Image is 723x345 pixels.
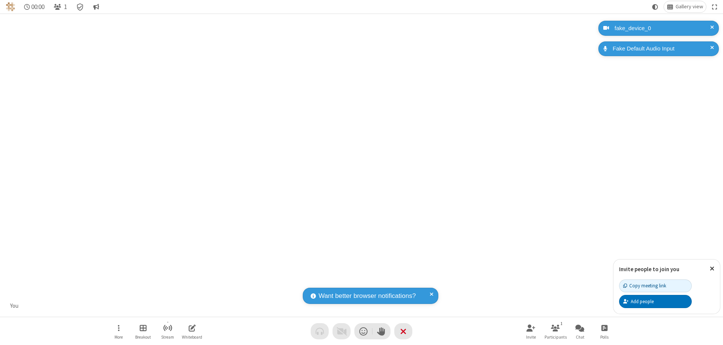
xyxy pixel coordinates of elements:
[50,1,70,12] button: Open participant list
[526,335,536,339] span: Invite
[319,291,416,301] span: Want better browser notifications?
[569,321,591,342] button: Open chat
[31,3,44,11] span: 00:00
[619,295,692,308] button: Add people
[21,1,48,12] div: Timer
[610,44,713,53] div: Fake Default Audio Input
[6,2,15,11] img: QA Selenium DO NOT DELETE OR CHANGE
[520,321,542,342] button: Invite participants (⌘+Shift+I)
[354,323,372,339] button: Send a reaction
[593,321,616,342] button: Open poll
[576,335,584,339] span: Chat
[612,24,713,33] div: fake_device_0
[73,1,87,12] div: Meeting details Encryption enabled
[704,260,720,278] button: Close popover
[394,323,412,339] button: End or leave meeting
[544,321,567,342] button: Open participant list
[181,321,203,342] button: Open shared whiteboard
[90,1,102,12] button: Conversation
[545,335,567,339] span: Participants
[107,321,130,342] button: Open menu
[623,282,666,289] div: Copy meeting link
[114,335,123,339] span: More
[619,279,692,292] button: Copy meeting link
[161,335,174,339] span: Stream
[8,302,21,310] div: You
[676,4,703,10] span: Gallery view
[600,335,609,339] span: Polls
[649,1,661,12] button: Using system theme
[664,1,706,12] button: Change layout
[709,1,720,12] button: Fullscreen
[372,323,390,339] button: Raise hand
[619,266,679,273] label: Invite people to join you
[132,321,154,342] button: Manage Breakout Rooms
[156,321,179,342] button: Start streaming
[311,323,329,339] button: Audio problem - check your Internet connection or call by phone
[135,335,151,339] span: Breakout
[558,320,565,327] div: 1
[182,335,202,339] span: Whiteboard
[64,3,67,11] span: 1
[333,323,351,339] button: Video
